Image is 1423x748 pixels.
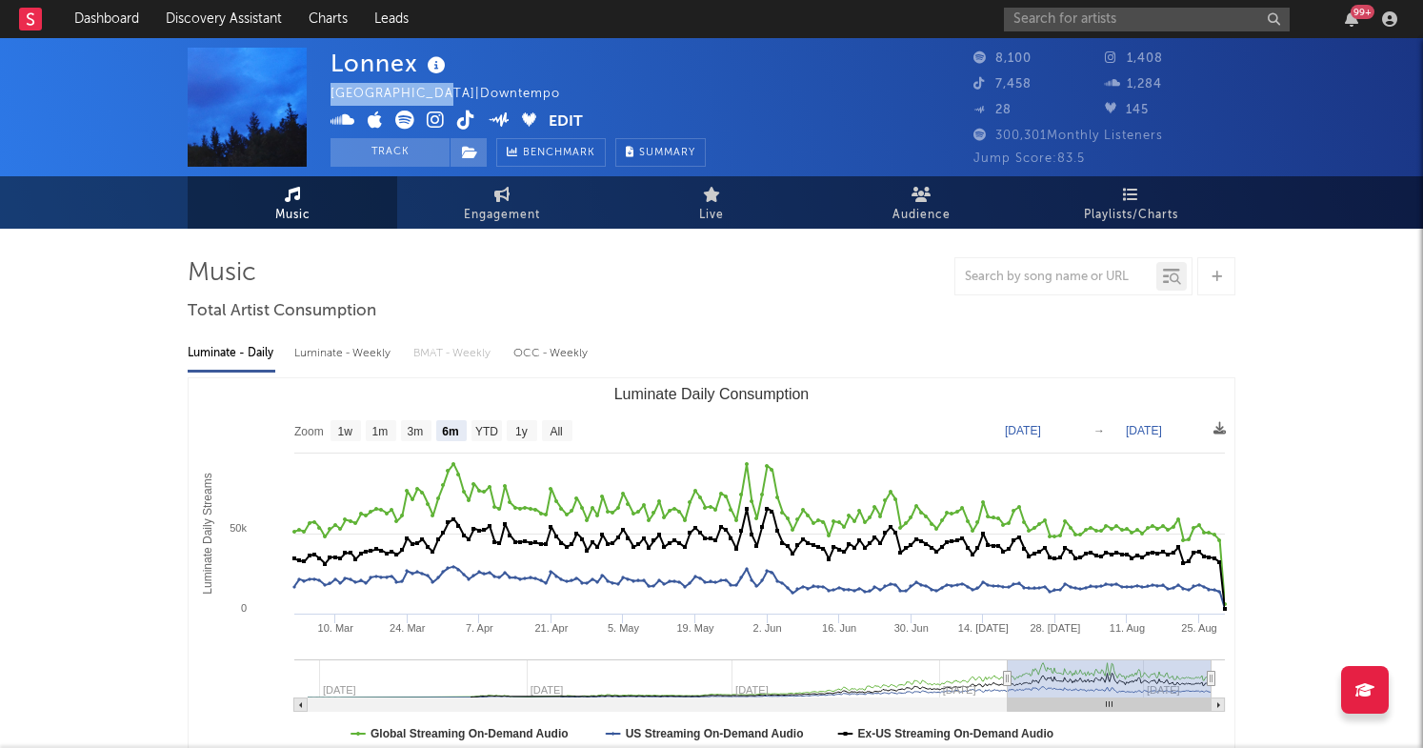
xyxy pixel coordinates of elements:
[371,727,569,740] text: Global Streaming On-Demand Audio
[639,148,695,158] span: Summary
[408,425,424,438] text: 3m
[523,142,595,165] span: Benchmark
[241,602,247,614] text: 0
[188,337,275,370] div: Luminate - Daily
[515,425,528,438] text: 1y
[607,176,816,229] a: Live
[608,622,640,634] text: 5. May
[230,522,247,534] text: 50k
[331,83,582,106] div: [GEOGRAPHIC_DATA] | Downtempo
[958,622,1009,634] text: 14. [DATE]
[1181,622,1216,634] text: 25. Aug
[894,622,929,634] text: 30. Jun
[513,337,590,370] div: OCC - Weekly
[1030,622,1080,634] text: 28. [DATE]
[1351,5,1374,19] div: 99 +
[973,152,1085,165] span: Jump Score: 83.5
[188,300,376,323] span: Total Artist Consumption
[201,473,214,594] text: Luminate Daily Streams
[397,176,607,229] a: Engagement
[1093,424,1105,437] text: →
[338,425,353,438] text: 1w
[1026,176,1235,229] a: Playlists/Charts
[973,130,1163,142] span: 300,301 Monthly Listeners
[496,138,606,167] a: Benchmark
[1105,52,1163,65] span: 1,408
[294,337,394,370] div: Luminate - Weekly
[1105,78,1162,91] span: 1,284
[1084,204,1178,227] span: Playlists/Charts
[331,138,450,167] button: Track
[822,622,856,634] text: 16. Jun
[858,727,1054,740] text: Ex-US Streaming On-Demand Audio
[275,204,311,227] span: Music
[614,386,810,402] text: Luminate Daily Consumption
[1105,104,1149,116] span: 145
[615,138,706,167] button: Summary
[955,270,1156,285] input: Search by song name or URL
[466,622,493,634] text: 7. Apr
[294,425,324,438] text: Zoom
[1005,424,1041,437] text: [DATE]
[973,104,1012,116] span: 28
[550,425,562,438] text: All
[676,622,714,634] text: 19. May
[892,204,951,227] span: Audience
[1110,622,1145,634] text: 11. Aug
[699,204,724,227] span: Live
[372,425,389,438] text: 1m
[1126,424,1162,437] text: [DATE]
[973,52,1032,65] span: 8,100
[390,622,426,634] text: 24. Mar
[1345,11,1358,27] button: 99+
[464,204,540,227] span: Engagement
[816,176,1026,229] a: Audience
[1004,8,1290,31] input: Search for artists
[626,727,804,740] text: US Streaming On-Demand Audio
[753,622,782,634] text: 2. Jun
[534,622,568,634] text: 21. Apr
[549,111,583,134] button: Edit
[188,176,397,229] a: Music
[442,425,458,438] text: 6m
[475,425,498,438] text: YTD
[331,48,451,79] div: Lonnex
[318,622,354,634] text: 10. Mar
[973,78,1032,91] span: 7,458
